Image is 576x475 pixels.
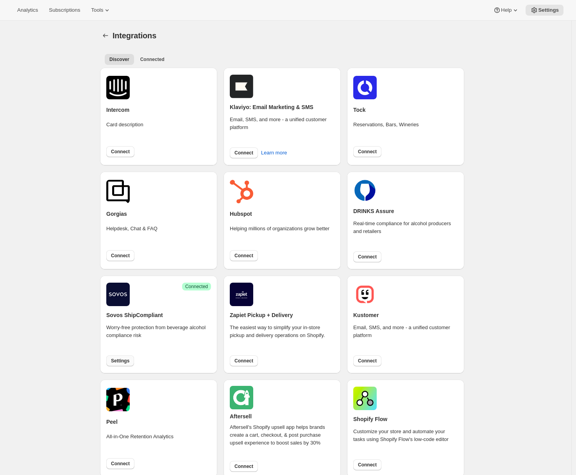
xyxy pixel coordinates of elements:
[106,250,134,261] button: Connect
[17,7,38,13] span: Analytics
[353,415,387,423] h2: Shopify Flow
[185,283,208,290] span: Connected
[353,106,366,114] h2: Tock
[234,463,253,470] span: Connect
[353,251,381,262] button: Connect
[44,5,85,16] button: Subscriptions
[106,146,134,157] button: Connect
[111,358,129,364] span: Settings
[353,121,419,140] div: Reservations, Bars, Wineries
[230,355,258,366] button: Connect
[230,311,293,319] h2: Zapiet Pickup + Delivery
[111,149,130,155] span: Connect
[113,31,156,40] span: Integrations
[488,5,524,16] button: Help
[230,386,253,409] img: aftersell.png
[106,355,134,366] button: Settings
[106,283,130,306] img: shipcompliant.png
[106,180,130,203] img: gorgias.png
[106,210,127,218] h2: Gorgias
[234,358,253,364] span: Connect
[106,311,163,319] h2: Sovos ShipCompliant
[230,423,335,458] div: Aftersell's Shopify upsell app helps brands create a cart, checkout, & post purchase upsell exper...
[526,5,563,16] button: Settings
[230,250,258,261] button: Connect
[353,146,381,157] button: Connect
[230,461,258,472] button: Connect
[261,149,287,157] span: Learn more
[230,180,253,203] img: hubspot.png
[106,225,157,244] div: Helpdesk, Chat & FAQ
[353,179,377,202] img: drinks.png
[230,412,252,420] h2: Aftersell
[106,458,134,469] button: Connect
[256,147,292,159] button: Learn more
[109,56,129,63] span: Discover
[538,7,559,13] span: Settings
[111,461,130,467] span: Connect
[49,7,80,13] span: Subscriptions
[100,30,111,41] button: Settings
[358,254,377,260] span: Connect
[230,116,335,142] div: Email, SMS, and more - a unified customer platform
[358,149,377,155] span: Connect
[230,147,258,158] button: Connect
[106,106,129,114] h2: Intercom
[501,7,512,13] span: Help
[106,76,130,99] img: intercom.png
[353,220,458,246] div: Real-time compliance for alcohol producers and retailers
[105,54,134,65] button: All customers
[106,324,211,350] div: Worry-free protection from beverage alcohol compliance risk
[13,5,43,16] button: Analytics
[358,358,377,364] span: Connect
[353,76,377,99] img: tockicon.png
[86,5,116,16] button: Tools
[353,387,377,410] img: shopifyflow.png
[111,253,130,259] span: Connect
[358,462,377,468] span: Connect
[353,324,458,350] div: Email, SMS, and more - a unified customer platform
[353,311,379,319] h2: Kustomer
[106,121,143,140] div: Card description
[353,207,394,215] h2: DRINKS Assure
[140,56,165,63] span: Connected
[230,210,252,218] h2: Hubspot
[106,418,118,426] h2: Peel
[106,433,174,452] div: All-in-One Retention Analytics
[230,103,313,111] h2: Klaviyo: Email Marketing & SMS
[230,324,335,350] div: The easiest way to simplify your in-store pickup and delivery operations on Shopify.
[234,150,253,156] span: Connect
[230,283,253,306] img: zapiet.jpg
[353,428,458,454] div: Customize your store and automate your tasks using Shopify Flow's low-code editor
[234,253,253,259] span: Connect
[353,459,381,470] button: Connect
[353,355,381,366] button: Connect
[106,388,130,411] img: peel.png
[230,225,329,244] div: Helping millions of organizations grow better
[91,7,103,13] span: Tools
